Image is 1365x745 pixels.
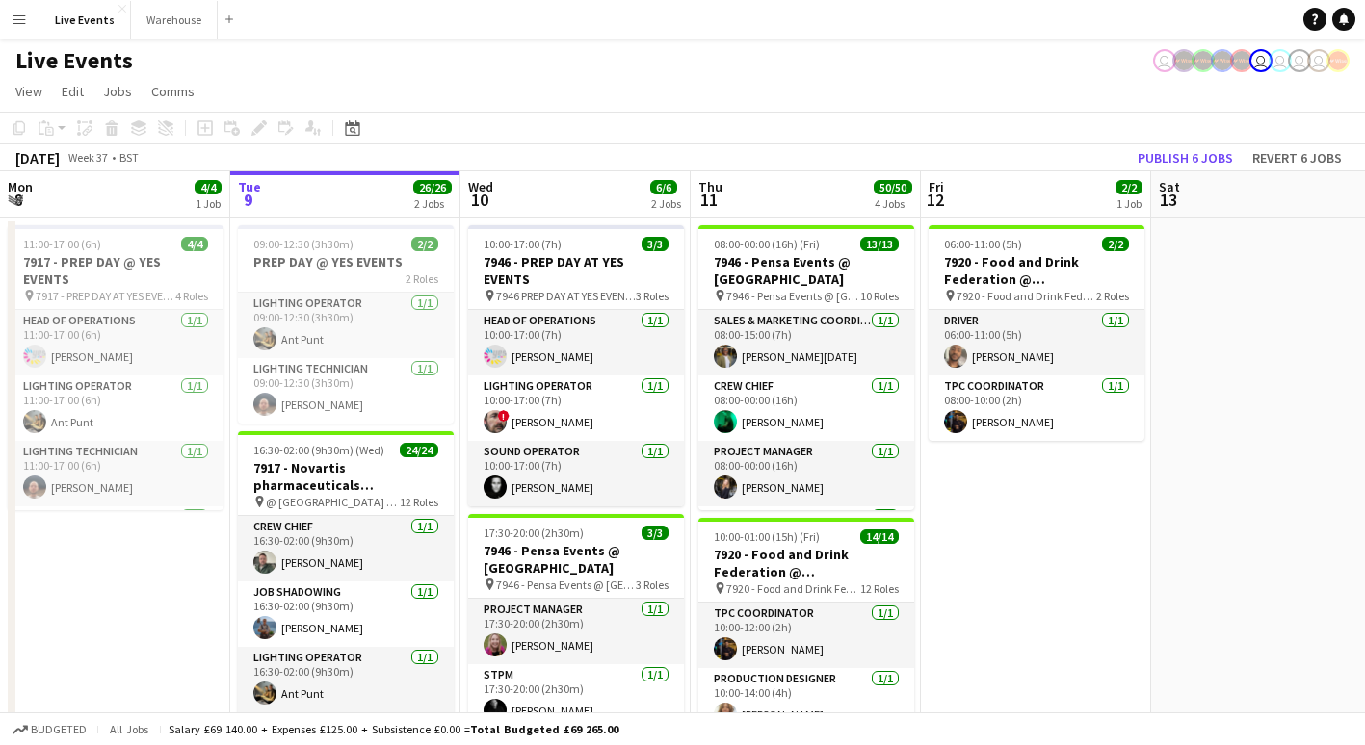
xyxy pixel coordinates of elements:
[944,237,1022,251] span: 06:00-11:00 (5h)
[496,289,636,303] span: 7946 PREP DAY AT YES EVENTS
[54,79,92,104] a: Edit
[714,529,820,544] span: 10:00-01:00 (15h) (Fri)
[8,225,223,510] app-job-card: 11:00-17:00 (6h)4/47917 - PREP DAY @ YES EVENTS 7917 - PREP DAY AT YES EVENTS4 RolesHead of Opera...
[468,441,684,506] app-card-role: Sound Operator1/110:00-17:00 (7h)[PERSON_NAME]
[929,178,944,195] span: Fri
[10,719,90,740] button: Budgeted
[860,237,899,251] span: 13/13
[95,79,140,104] a: Jobs
[400,443,438,457] span: 24/24
[642,237,669,251] span: 3/3
[1249,49,1273,72] app-user-avatar: Ollie Rolfe
[235,189,261,211] span: 9
[23,237,101,251] span: 11:00-17:00 (6h)
[650,180,677,194] span: 6/6
[698,375,914,441] app-card-role: Crew Chief1/108:00-00:00 (16h)[PERSON_NAME]
[698,310,914,375] app-card-role: Sales & Marketing Coordinator1/108:00-15:00 (7h)[PERSON_NAME][DATE]
[144,79,202,104] a: Comms
[714,237,820,251] span: 08:00-00:00 (16h) (Fri)
[238,178,261,195] span: Tue
[8,375,223,441] app-card-role: Lighting Operator1/111:00-17:00 (6h)Ant Punt
[698,546,914,580] h3: 7920 - Food and Drink Federation @ [GEOGRAPHIC_DATA]
[468,225,684,506] div: 10:00-17:00 (7h)3/37946 - PREP DAY AT YES EVENTS 7946 PREP DAY AT YES EVENTS3 RolesHead of Operat...
[468,599,684,664] app-card-role: Project Manager1/117:30-20:00 (2h30m)[PERSON_NAME]
[238,358,454,424] app-card-role: Lighting Technician1/109:00-12:30 (3h30m)[PERSON_NAME]
[698,603,914,668] app-card-role: TPC Coordinator1/110:00-12:00 (2h)[PERSON_NAME]
[468,310,684,375] app-card-role: Head of Operations1/110:00-17:00 (7h)[PERSON_NAME]
[103,83,132,100] span: Jobs
[238,431,454,716] app-job-card: 16:30-02:00 (9h30m) (Wed)24/247917 - Novartis pharmaceuticals Corporation @ [GEOGRAPHIC_DATA] @ [...
[238,516,454,581] app-card-role: Crew Chief1/116:30-02:00 (9h30m)[PERSON_NAME]
[929,253,1144,288] h3: 7920 - Food and Drink Federation @ [GEOGRAPHIC_DATA]
[238,647,454,712] app-card-role: Lighting Operator1/116:30-02:00 (9h30m)Ant Punt
[698,225,914,510] app-job-card: 08:00-00:00 (16h) (Fri)13/137946 - Pensa Events @ [GEOGRAPHIC_DATA] 7946 - Pensa Events @ [GEOGRA...
[929,225,1144,441] app-job-card: 06:00-11:00 (5h)2/27920 - Food and Drink Federation @ [GEOGRAPHIC_DATA] 7920 - Food and Drink Fed...
[498,410,510,422] span: !
[31,723,87,736] span: Budgeted
[414,196,451,211] div: 2 Jobs
[1116,196,1142,211] div: 1 Job
[36,289,175,303] span: 7917 - PREP DAY AT YES EVENTS
[465,189,493,211] span: 10
[726,289,860,303] span: 7946 - Pensa Events @ [GEOGRAPHIC_DATA]
[468,664,684,730] app-card-role: STPM1/117:30-20:00 (2h30m)[PERSON_NAME]
[119,150,139,165] div: BST
[1288,49,1311,72] app-user-avatar: Technical Department
[238,293,454,358] app-card-role: Lighting Operator1/109:00-12:30 (3h30m)Ant Punt
[1096,289,1129,303] span: 2 Roles
[1156,189,1180,211] span: 13
[181,237,208,251] span: 4/4
[484,237,562,251] span: 10:00-17:00 (7h)
[253,443,384,457] span: 16:30-02:00 (9h30m) (Wed)
[1153,49,1176,72] app-user-avatar: Eden Hopkins
[196,196,221,211] div: 1 Job
[39,1,131,39] button: Live Events
[860,581,899,596] span: 12 Roles
[195,180,222,194] span: 4/4
[696,189,722,211] span: 11
[413,180,452,194] span: 26/26
[64,150,112,165] span: Week 37
[470,722,618,736] span: Total Budgeted £69 265.00
[496,578,636,592] span: 7946 - Pensa Events @ [GEOGRAPHIC_DATA]
[15,46,133,75] h1: Live Events
[238,581,454,647] app-card-role: Job Shadowing1/116:30-02:00 (9h30m)[PERSON_NAME]
[636,578,669,592] span: 3 Roles
[8,506,223,572] app-card-role: Sound Operator1/1
[169,722,618,736] div: Salary £69 140.00 + Expenses £125.00 + Subsistence £0.00 =
[1102,237,1129,251] span: 2/2
[238,225,454,424] app-job-card: 09:00-12:30 (3h30m)2/2PREP DAY @ YES EVENTS2 RolesLighting Operator1/109:00-12:30 (3h30m)Ant Punt...
[400,495,438,509] span: 12 Roles
[1159,178,1180,195] span: Sat
[8,79,50,104] a: View
[698,668,914,733] app-card-role: Production Designer1/110:00-14:00 (4h)[PERSON_NAME]
[131,1,218,39] button: Warehouse
[468,375,684,441] app-card-role: Lighting Operator1/110:00-17:00 (7h)![PERSON_NAME]
[15,148,60,167] div: [DATE]
[15,83,42,100] span: View
[860,289,899,303] span: 10 Roles
[106,722,152,736] span: All jobs
[1130,145,1241,170] button: Publish 6 jobs
[636,289,669,303] span: 3 Roles
[698,441,914,506] app-card-role: Project Manager1/108:00-00:00 (16h)[PERSON_NAME]
[8,178,33,195] span: Mon
[411,237,438,251] span: 2/2
[642,526,669,540] span: 3/3
[238,253,454,270] h3: PREP DAY @ YES EVENTS
[253,237,354,251] span: 09:00-12:30 (3h30m)
[698,178,722,195] span: Thu
[926,189,944,211] span: 12
[1269,49,1292,72] app-user-avatar: Technical Department
[5,189,33,211] span: 8
[698,506,914,572] app-card-role: STPM1/1
[468,253,684,288] h3: 7946 - PREP DAY AT YES EVENTS
[468,542,684,577] h3: 7946 - Pensa Events @ [GEOGRAPHIC_DATA]
[1211,49,1234,72] app-user-avatar: Production Managers
[406,271,438,286] span: 2 Roles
